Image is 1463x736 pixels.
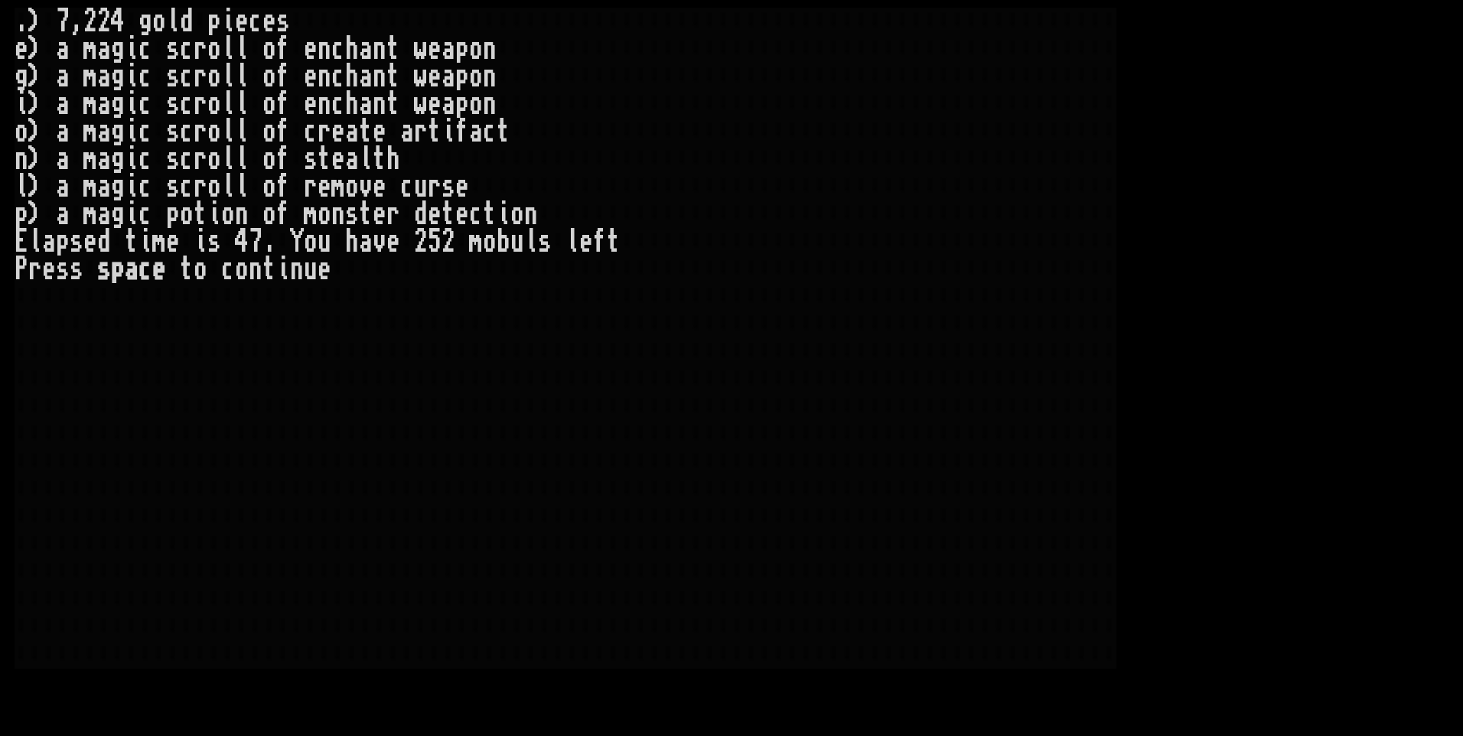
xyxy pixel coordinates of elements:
div: i [138,228,152,256]
div: t [386,90,400,118]
div: o [194,256,207,283]
div: l [235,173,249,200]
div: o [207,173,221,200]
div: e [455,200,469,228]
div: n [318,35,331,63]
div: r [28,256,42,283]
div: s [166,90,180,118]
div: 4 [235,228,249,256]
div: r [304,173,318,200]
div: a [97,35,111,63]
div: l [15,173,28,200]
div: n [373,90,386,118]
div: v [373,228,386,256]
div: u [510,228,524,256]
div: a [56,63,70,90]
div: a [345,145,359,173]
div: e [304,35,318,63]
div: n [373,35,386,63]
div: p [56,228,70,256]
div: o [262,200,276,228]
div: i [497,200,510,228]
div: P [15,256,28,283]
div: n [483,63,497,90]
div: ) [28,35,42,63]
div: m [83,200,97,228]
div: l [221,173,235,200]
div: g [111,118,125,145]
div: o [180,200,194,228]
div: t [386,63,400,90]
div: a [97,90,111,118]
div: r [194,63,207,90]
div: c [180,173,194,200]
div: e [304,63,318,90]
div: a [97,173,111,200]
div: c [483,118,497,145]
div: t [180,256,194,283]
div: t [318,145,331,173]
div: e [373,200,386,228]
div: r [194,173,207,200]
div: l [524,228,538,256]
div: o [207,118,221,145]
div: c [249,8,262,35]
div: 4 [111,8,125,35]
div: g [138,8,152,35]
div: a [56,90,70,118]
div: l [235,35,249,63]
div: 7 [249,228,262,256]
div: o [262,35,276,63]
div: r [194,35,207,63]
div: p [15,200,28,228]
div: t [497,118,510,145]
div: o [318,200,331,228]
div: a [359,228,373,256]
div: o [207,63,221,90]
div: t [483,200,497,228]
div: h [386,145,400,173]
div: s [166,173,180,200]
div: g [111,63,125,90]
div: i [442,118,455,145]
div: h [345,63,359,90]
div: m [331,173,345,200]
div: m [469,228,483,256]
div: l [221,145,235,173]
div: a [56,118,70,145]
div: o [483,228,497,256]
div: o [262,90,276,118]
div: b [497,228,510,256]
div: o [207,145,221,173]
div: r [194,118,207,145]
div: e [428,35,442,63]
div: u [318,228,331,256]
div: o [235,256,249,283]
div: c [180,90,194,118]
div: f [276,63,290,90]
div: o [152,8,166,35]
div: t [125,228,138,256]
div: a [469,118,483,145]
div: d [414,200,428,228]
div: r [318,118,331,145]
div: n [524,200,538,228]
div: i [125,118,138,145]
div: l [565,228,579,256]
div: t [386,35,400,63]
div: 5 [428,228,442,256]
div: c [180,35,194,63]
div: c [180,63,194,90]
div: a [359,90,373,118]
div: r [194,145,207,173]
div: o [262,145,276,173]
div: m [152,228,166,256]
div: h [345,35,359,63]
div: c [469,200,483,228]
div: l [235,118,249,145]
div: ) [28,118,42,145]
div: c [138,118,152,145]
div: e [386,228,400,256]
div: s [166,145,180,173]
div: ) [28,173,42,200]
